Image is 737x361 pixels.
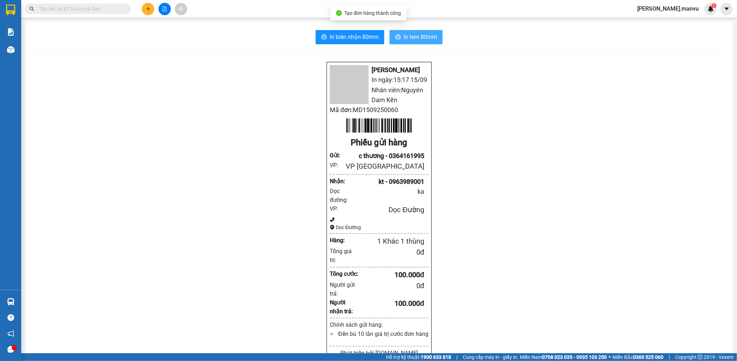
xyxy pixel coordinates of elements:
[633,354,663,360] strong: 0369 525 060
[330,65,428,75] li: [PERSON_NAME]
[330,177,342,186] div: Nhận :
[316,30,384,44] button: printerIn biên nhận 80mm
[330,85,428,105] li: Nhân viên: Nguyên Dam Kền
[330,161,342,170] div: VP:
[330,225,335,230] span: environment
[456,353,457,361] span: |
[358,280,424,291] div: 0 đ
[520,353,607,361] span: Miền Nam
[395,34,401,41] span: printer
[74,41,127,56] div: Nhận: Văn phòng Kỳ Anh
[7,330,14,337] span: notification
[358,298,424,309] div: 100.000 đ
[342,161,424,172] div: VP [GEOGRAPHIC_DATA]
[330,136,428,150] div: Phiếu gửi hàng
[330,75,428,85] li: In ngày: 15:17 15/09
[178,6,183,11] span: aim
[175,3,187,15] button: aim
[345,10,401,16] span: Tạo đơn hàng thành công
[330,349,428,357] div: Phát triển bởi [DOMAIN_NAME]
[330,151,342,160] div: Gửi :
[330,236,350,245] div: Hàng:
[330,320,428,329] div: Chính sách gửi hàng:
[669,353,670,361] span: |
[355,187,424,197] div: ka
[321,34,327,41] span: printer
[358,247,424,258] div: 0 đ
[142,3,154,15] button: plus
[330,33,379,41] span: In biên nhận 80mm
[336,10,342,16] span: check-circle
[712,3,716,8] sup: 1
[342,204,424,215] div: Dọc Đường
[390,30,443,44] button: printerIn tem 80mm
[159,3,171,15] button: file-add
[713,3,715,8] span: 1
[463,353,518,361] span: Cung cấp máy in - giấy in:
[330,280,358,298] div: Người gửi trả:
[358,269,424,280] div: 100.000 đ
[39,5,122,13] input: Tìm tên, số ĐT hoặc mã đơn
[6,5,15,15] img: logo-vxr
[7,298,15,305] img: warehouse-icon
[542,354,607,360] strong: 0708 023 035 - 0935 103 250
[350,236,424,247] div: 1 Khác 1 thùng
[612,353,663,361] span: Miền Bắc
[162,6,167,11] span: file-add
[330,298,358,316] div: Người nhận trả:
[342,177,424,187] div: kt - 0963989001
[330,223,428,231] div: Dọc Đường
[330,105,428,115] li: Mã đơn: MD1509250060
[337,330,428,338] li: Đền bù 10 lần giá trị cước đơn hàng
[724,6,730,12] span: caret-down
[386,353,451,361] span: Hỗ trợ kỹ thuật:
[632,4,704,13] span: [PERSON_NAME].manvu
[7,28,15,36] img: solution-icon
[698,355,703,360] span: copyright
[330,204,342,213] div: VP:
[708,6,714,12] img: icon-new-feature
[330,247,358,264] div: Tổng giá trị:
[7,46,15,53] img: warehouse-icon
[421,354,451,360] strong: 1900 633 818
[5,41,70,56] div: Gửi: VP [GEOGRAPHIC_DATA]
[404,33,437,41] span: In tem 80mm
[330,217,335,222] span: phone
[330,269,358,278] div: Tổng cước:
[7,314,14,321] span: question-circle
[29,6,34,11] span: search
[7,346,14,353] span: message
[609,356,611,359] span: ⚪️
[146,6,151,11] span: plus
[342,151,424,161] div: c thương - 0364161995
[330,187,355,204] div: Dọc đường:
[42,30,90,37] text: MD1509250059
[720,3,733,15] button: caret-down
